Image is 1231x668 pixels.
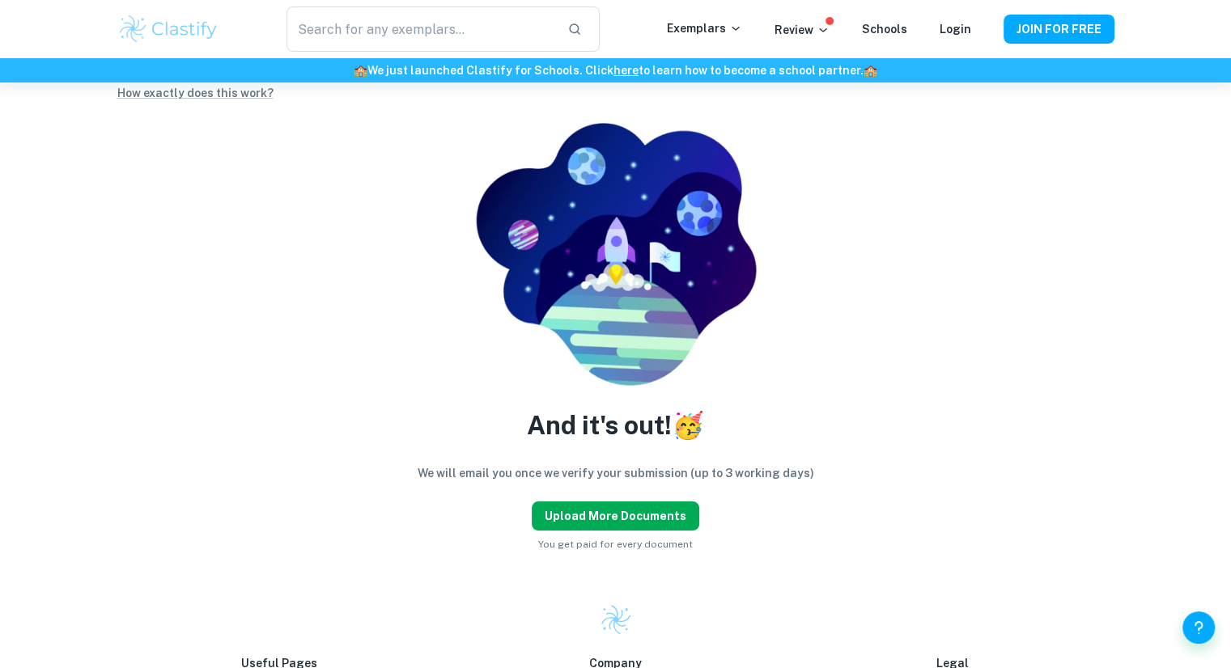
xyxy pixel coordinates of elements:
h6: We just launched Clastify for Schools. Click to learn how to become a school partner. [3,61,1228,79]
button: JOIN FOR FREE [1004,15,1114,44]
span: 🏫 [864,64,877,77]
img: success.png [474,122,758,387]
p: Exemplars [667,19,742,37]
img: Clastify logo [600,603,632,636]
h3: And it's out! [527,406,704,445]
span: 🏫 [354,64,367,77]
button: Help and Feedback [1182,611,1215,644]
a: here [613,64,639,77]
p: Review [775,21,830,39]
button: Upload more documents [532,501,699,531]
a: Login [940,23,971,36]
span: 🥳 [672,410,704,440]
span: You get paid for every document [532,537,699,552]
img: Clastify logo [117,13,220,45]
input: Search for any exemplars... [287,6,554,52]
a: How exactly does this work? [117,87,274,99]
a: Schools [862,23,907,36]
h6: We will email you once we verify your submission (up to 3 working days) [418,464,814,482]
